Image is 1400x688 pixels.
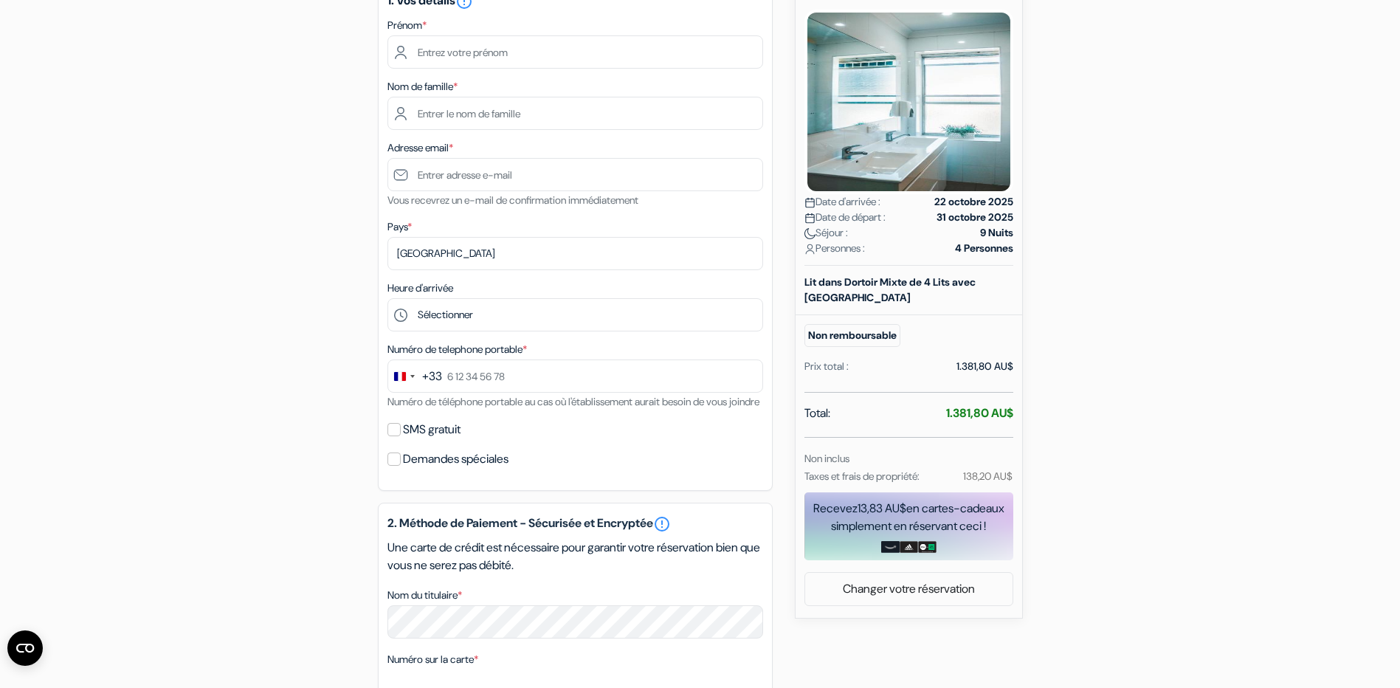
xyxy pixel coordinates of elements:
b: Lit dans Dortoir Mixte de 4 Lits avec [GEOGRAPHIC_DATA] [804,275,976,304]
label: Numéro sur la carte [387,652,478,667]
small: Non inclus [804,452,849,465]
button: Ouvrir le widget CMP [7,630,43,666]
small: Taxes et frais de propriété: [804,469,920,483]
span: Total: [804,405,830,422]
strong: 4 Personnes [955,241,1013,256]
img: amazon-card-no-text.png [881,541,900,553]
label: Nom de famille [387,79,458,94]
div: +33 [422,368,442,385]
label: Prénom [387,18,427,33]
p: Une carte de crédit est nécessaire pour garantir votre réservation bien que vous ne serez pas déb... [387,539,763,574]
strong: 22 octobre 2025 [934,194,1013,210]
img: calendar.svg [804,213,815,224]
div: 1.381,80 AU$ [956,359,1013,374]
strong: 31 octobre 2025 [937,210,1013,225]
small: Numéro de téléphone portable au cas où l'établissement aurait besoin de vous joindre [387,395,759,408]
img: calendar.svg [804,197,815,208]
span: Personnes : [804,241,865,256]
img: adidas-card.png [900,541,918,553]
strong: 9 Nuits [980,225,1013,241]
div: Recevez en cartes-cadeaux simplement en réservant ceci ! [804,500,1013,535]
a: error_outline [653,515,671,533]
a: Changer votre réservation [805,575,1013,603]
label: Heure d'arrivée [387,281,453,296]
div: Prix total : [804,359,849,374]
input: Entrer adresse e-mail [387,158,763,191]
small: 138,20 AU$ [963,469,1013,483]
input: Entrer le nom de famille [387,97,763,130]
label: Demandes spéciales [403,449,508,469]
span: Date de départ : [804,210,886,225]
strong: 1.381,80 AU$ [946,405,1013,421]
input: Entrez votre prénom [387,35,763,69]
img: uber-uber-eats-card.png [918,541,937,553]
label: SMS gratuit [403,419,461,440]
label: Nom du titulaire [387,588,462,603]
small: Non remboursable [804,324,900,347]
span: Date d'arrivée : [804,194,880,210]
button: Change country, selected France (+33) [388,360,442,392]
input: 6 12 34 56 78 [387,360,763,393]
h5: 2. Méthode de Paiement - Sécurisée et Encryptée [387,515,763,533]
img: user_icon.svg [804,244,815,255]
span: Séjour : [804,225,848,241]
img: moon.svg [804,228,815,239]
small: Vous recevrez un e-mail de confirmation immédiatement [387,193,638,207]
label: Numéro de telephone portable [387,342,527,357]
label: Pays [387,219,412,235]
label: Adresse email [387,140,453,156]
span: 13,83 AU$ [858,500,906,516]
